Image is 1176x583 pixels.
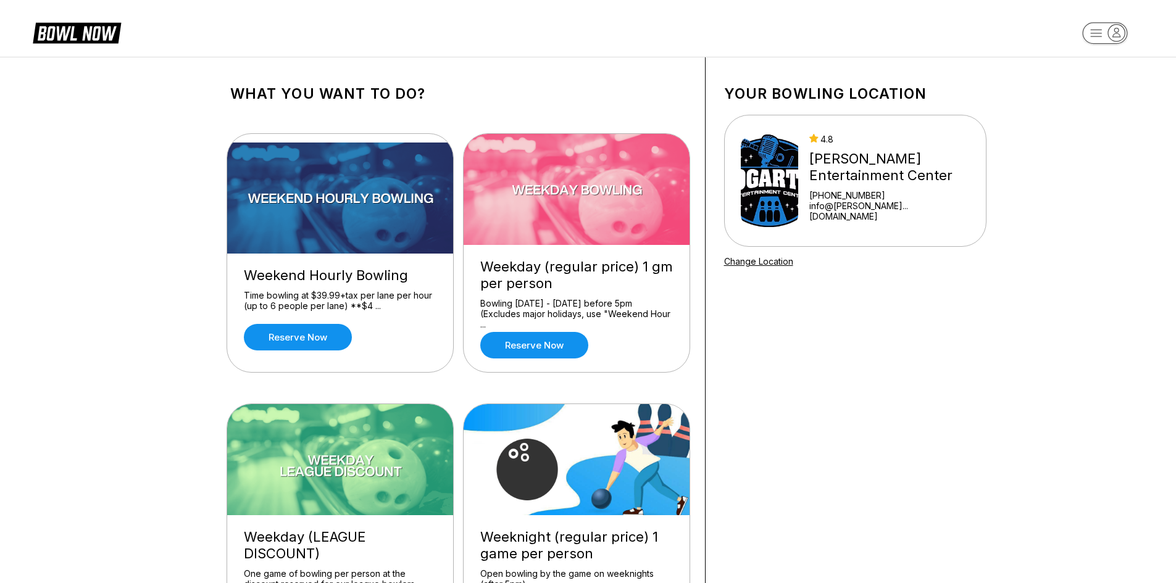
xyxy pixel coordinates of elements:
img: Weekday (regular price) 1 gm per person [464,134,691,245]
div: Weekend Hourly Bowling [244,267,436,284]
a: Change Location [724,256,793,267]
div: Weekday (regular price) 1 gm per person [480,258,673,292]
div: [PHONE_NUMBER] [809,190,970,201]
div: [PERSON_NAME] Entertainment Center [809,151,970,184]
img: Weekday (LEAGUE DISCOUNT) [227,404,454,515]
h1: Your bowling location [724,85,986,102]
div: Weekday (LEAGUE DISCOUNT) [244,529,436,562]
div: Time bowling at $39.99+tax per lane per hour (up to 6 people per lane) **$4 ... [244,290,436,312]
img: Bogart's Entertainment Center [741,134,798,227]
img: Weekend Hourly Bowling [227,143,454,254]
a: Reserve now [244,324,352,350]
div: Bowling [DATE] - [DATE] before 5pm (Excludes major holidays, use "Weekend Hour ... [480,298,673,320]
div: Weeknight (regular price) 1 game per person [480,529,673,562]
a: Reserve now [480,332,588,358]
img: Weeknight (regular price) 1 game per person [464,404,691,515]
div: 4.8 [809,134,970,144]
a: info@[PERSON_NAME]...[DOMAIN_NAME] [809,201,970,221]
h1: What you want to do? [230,85,686,102]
